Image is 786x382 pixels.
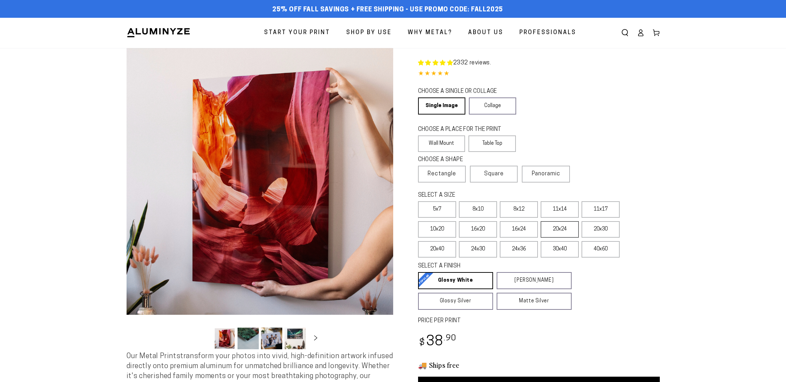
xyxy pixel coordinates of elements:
a: Why Metal? [402,23,458,42]
label: PRICE PER PRINT [418,317,660,325]
label: 20x30 [582,221,620,238]
a: Glossy White [418,272,493,289]
span: About Us [468,28,503,38]
span: Square [484,170,504,178]
label: 16x20 [459,221,497,238]
label: 24x30 [459,241,497,258]
a: About Us [463,23,509,42]
a: Professionals [514,23,582,42]
summary: Search our site [617,25,633,41]
legend: CHOOSE A PLACE FOR THE PRINT [418,126,509,134]
span: Shop By Use [346,28,392,38]
legend: CHOOSE A SINGLE OR COLLAGE [418,87,510,96]
a: Start Your Print [259,23,336,42]
button: Slide right [308,330,324,346]
label: 16x24 [500,221,538,238]
span: $ [419,338,425,348]
sup: .90 [444,334,456,343]
legend: SELECT A SIZE [418,191,560,200]
label: 8x12 [500,201,538,218]
label: 24x36 [500,241,538,258]
span: 25% off FALL Savings + Free Shipping - Use Promo Code: FALL2025 [272,6,503,14]
label: 20x24 [541,221,579,238]
span: Rectangle [428,170,456,178]
a: [PERSON_NAME] [497,272,572,289]
label: 5x7 [418,201,456,218]
button: Slide left [196,330,212,346]
span: Start Your Print [264,28,330,38]
button: Load image 4 in gallery view [284,328,306,349]
label: 11x14 [541,201,579,218]
a: Matte Silver [497,293,572,310]
h3: 🚚 Ships free [418,360,660,370]
a: Single Image [418,97,465,115]
bdi: 38 [418,335,457,349]
span: Panoramic [532,171,560,177]
span: Why Metal? [408,28,452,38]
div: 4.85 out of 5.0 stars [418,69,660,79]
legend: SELECT A FINISH [418,262,555,270]
button: Load image 1 in gallery view [214,328,235,349]
label: 11x17 [582,201,620,218]
label: Table Top [469,136,516,152]
button: Load image 2 in gallery view [237,328,259,349]
label: 20x40 [418,241,456,258]
a: Collage [469,97,516,115]
legend: CHOOSE A SHAPE [418,156,510,164]
label: Wall Mount [418,136,465,152]
media-gallery: Gallery Viewer [127,48,393,351]
img: Aluminyze [127,27,191,38]
label: 30x40 [541,241,579,258]
span: Professionals [519,28,576,38]
label: 40x60 [582,241,620,258]
a: Glossy Silver [418,293,493,310]
label: 10x20 [418,221,456,238]
a: Shop By Use [341,23,397,42]
label: 8x10 [459,201,497,218]
button: Load image 3 in gallery view [261,328,282,349]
